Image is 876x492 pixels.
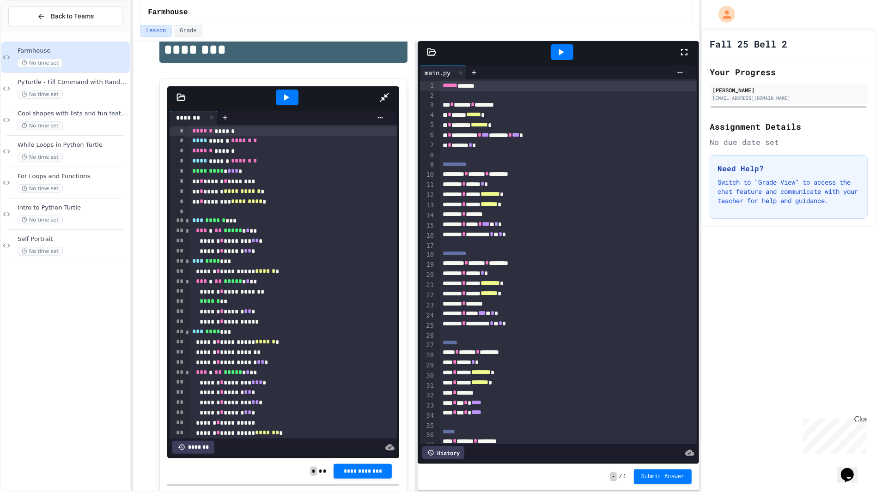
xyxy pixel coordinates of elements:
[420,381,435,391] div: 31
[18,184,63,193] span: No time set
[18,173,128,180] span: For Loops and Functions
[420,301,435,311] div: 23
[420,131,435,141] div: 6
[420,411,435,421] div: 34
[4,4,64,59] div: Chat with us now!Close
[18,153,63,162] span: No time set
[420,401,435,411] div: 33
[420,120,435,131] div: 5
[420,331,435,341] div: 26
[619,473,622,480] span: /
[420,361,435,371] div: 29
[420,81,435,91] div: 1
[420,391,435,401] div: 32
[51,12,94,21] span: Back to Teams
[420,101,435,111] div: 3
[718,178,860,205] p: Switch to "Grade View" to access the chat feature and communicate with your teacher for help and ...
[420,441,435,451] div: 37
[420,281,435,291] div: 21
[420,151,435,160] div: 8
[634,469,692,484] button: Submit Answer
[718,163,860,174] h3: Need Help?
[8,6,122,26] button: Back to Teams
[18,47,128,55] span: Farmhouse
[710,37,787,50] h1: Fall 25 Bell 2
[174,25,202,37] button: Grade
[420,191,435,201] div: 12
[18,235,128,243] span: Self Portrait
[420,231,435,241] div: 16
[420,201,435,211] div: 13
[140,25,172,37] button: Lesson
[420,141,435,151] div: 7
[18,110,128,118] span: Cool shapes with lists and fun features
[420,111,435,121] div: 4
[420,291,435,301] div: 22
[420,351,435,361] div: 28
[420,180,435,191] div: 11
[420,321,435,331] div: 25
[420,170,435,180] div: 10
[420,371,435,381] div: 30
[420,91,435,101] div: 2
[420,221,435,231] div: 15
[420,66,467,79] div: main.py
[709,4,737,25] div: My Account
[18,204,128,212] span: Intro to Python Turtle
[18,216,63,224] span: No time set
[641,473,685,480] span: Submit Answer
[420,260,435,270] div: 19
[18,59,63,67] span: No time set
[18,141,128,149] span: While Loops in Python Turtle
[710,120,868,133] h2: Assignment Details
[420,431,435,441] div: 36
[610,472,617,481] span: -
[420,241,435,251] div: 17
[420,341,435,351] div: 27
[420,68,455,78] div: main.py
[799,415,867,454] iframe: chat widget
[422,446,464,459] div: History
[712,86,865,94] div: [PERSON_NAME]
[420,311,435,321] div: 24
[18,247,63,256] span: No time set
[623,473,627,480] span: 1
[18,121,63,130] span: No time set
[712,95,865,102] div: [EMAIL_ADDRESS][DOMAIN_NAME]
[710,66,868,78] h2: Your Progress
[420,160,435,170] div: 9
[420,211,435,221] div: 14
[837,455,867,483] iframe: chat widget
[420,270,435,281] div: 20
[148,7,188,18] span: Farmhouse
[420,250,435,260] div: 18
[710,137,868,148] div: No due date set
[420,421,435,431] div: 35
[18,78,128,86] span: PyTurtle - Fill Command with Random Number Generator
[18,90,63,99] span: No time set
